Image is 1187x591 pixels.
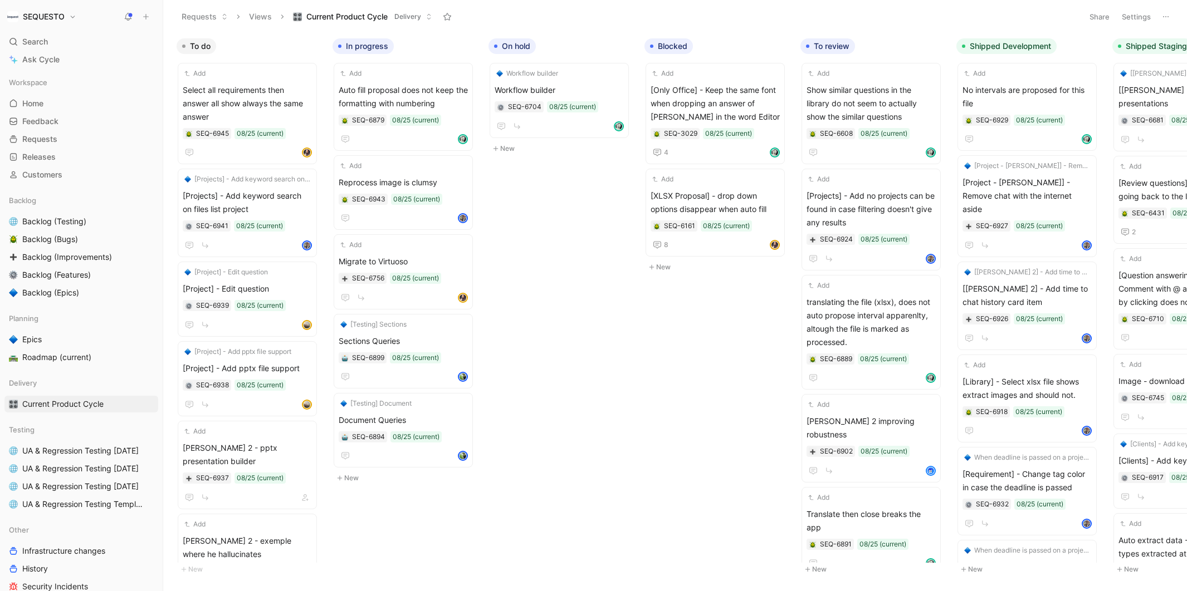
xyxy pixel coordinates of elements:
[392,273,439,284] div: 08/25 (current)
[495,83,624,97] span: Workflow builder
[963,359,987,371] button: Add
[1132,392,1164,403] div: SEQ-6745
[653,130,661,137] button: 🪲
[976,313,1008,324] div: SEQ-6926
[185,382,192,389] img: ⚙️
[339,160,363,171] button: Add
[970,41,1051,52] span: Shipped Development
[974,160,1090,171] span: [Project - [PERSON_NAME]] - Remove chat with the internet aside
[196,380,229,391] div: SEQ-6938
[1132,313,1164,324] div: SEQ-6710
[22,398,104,410] span: Current Product Cycle
[177,38,216,54] button: To do
[664,149,668,156] span: 4
[809,237,816,243] img: ➕
[459,214,467,222] img: avatar
[22,352,91,363] span: Roadmap (current)
[1120,70,1127,77] img: 🔷
[964,269,971,275] img: 🔷
[495,68,560,79] button: 🔷Workflow builder
[7,215,20,228] button: 🌐
[350,319,407,330] span: [Testing] Sections
[22,169,62,180] span: Customers
[809,355,817,363] button: 🪲
[183,346,293,357] button: 🔷[Project] - Add pptx file support
[497,104,504,111] img: ⚙️
[22,216,86,227] span: Backlog (Testing)
[185,222,193,230] button: ⚙️
[196,220,228,232] div: SEQ-6941
[392,352,439,363] div: 08/25 (current)
[4,249,158,265] a: ➕Backlog (Improvements)
[185,130,193,137] button: 🪲
[9,400,18,408] img: 🎛️
[459,294,467,302] img: avatar
[963,83,1092,110] span: No intervals are proposed for this file
[1083,135,1091,143] img: avatar
[644,260,792,274] button: New
[1118,253,1143,264] button: Add
[9,195,36,206] span: Backlog
[4,396,158,412] a: 🎛️Current Product Cycle
[22,134,57,145] span: Requests
[459,373,467,381] img: avatar
[346,41,388,52] span: In progress
[185,381,193,389] button: ⚙️
[185,302,193,309] button: ⚙️
[653,223,660,230] img: 🪲
[183,189,312,216] span: [Projects] - Add keyword search on files list project
[615,122,623,130] img: avatar
[651,83,780,124] span: [Only Office] - Keep the same font when dropping an answer of [PERSON_NAME] in the word Editor
[339,334,468,348] span: Sections Queries
[341,355,348,362] img: 🤖
[339,398,413,409] button: 🔷[Testing] Document
[489,38,536,54] button: On hold
[651,189,780,216] span: [XLSX Proposal] - drop down options disappear when auto fill
[184,269,191,275] img: 🔷
[963,176,1092,216] span: [Project - [PERSON_NAME]] - Remove chat with the internet aside
[9,288,18,297] img: 🔷
[177,8,233,25] button: Requests
[341,195,349,203] button: 🪲
[334,63,473,151] a: AddAuto fill proposal does not keep the formatting with numbering08/25 (current)avatar
[1085,9,1115,24] button: Share
[4,95,158,112] a: Home
[185,303,192,309] img: ⚙️
[4,310,158,366] div: Planning🔷Epics🛣️Roadmap (current)
[184,176,191,183] img: 🔷
[392,115,439,126] div: 08/25 (current)
[339,239,363,250] button: Add
[341,196,348,203] img: 🪲
[927,374,935,382] img: avatar
[4,375,158,391] div: Delivery
[809,235,817,243] button: ➕
[1015,406,1062,417] div: 08/25 (current)
[658,41,687,52] span: Blocked
[22,35,48,48] span: Search
[7,351,20,364] button: 🛣️
[352,115,384,126] div: SEQ-6879
[244,8,277,25] button: Views
[1118,359,1143,370] button: Add
[664,128,697,139] div: SEQ-3029
[965,315,973,323] button: ➕
[646,63,785,164] a: Add[Only Office] - Keep the same font when dropping an answer of [PERSON_NAME] in the word Editor...
[1117,9,1156,24] button: Settings
[653,222,661,230] button: 🪲
[506,68,558,79] span: Workflow builder
[927,149,935,156] img: avatar
[653,131,660,137] img: 🪲
[4,131,158,147] a: Requests
[1016,313,1063,324] div: 08/25 (current)
[1083,242,1091,249] img: avatar
[339,176,468,189] span: Reprocess image is clumsy
[4,213,158,230] a: 🌐Backlog (Testing)
[23,12,65,22] h1: SEQUESTO
[4,113,158,130] a: Feedback
[1126,41,1187,52] span: Shipped Staging
[4,349,158,366] a: 🛣️Roadmap (current)
[334,393,473,467] a: 🔷[Testing] DocumentDocument Queries08/25 (current)avatar
[341,116,349,124] button: 🪲
[1121,315,1129,323] button: 🪲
